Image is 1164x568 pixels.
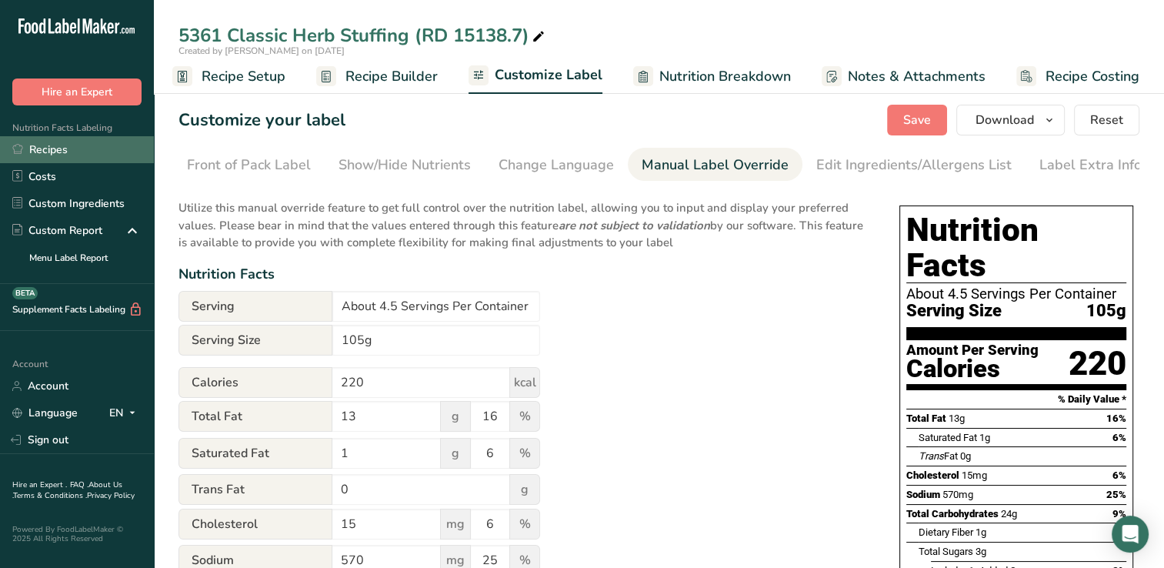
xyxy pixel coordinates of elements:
[178,264,869,285] div: Nutrition Facts
[12,479,67,490] a: Hire an Expert .
[906,343,1039,358] div: Amount Per Serving
[906,508,999,520] span: Total Carbohydrates
[1069,343,1126,384] div: 220
[906,489,940,500] span: Sodium
[816,155,1012,175] div: Edit Ingredients/Allergens List
[906,390,1126,409] section: % Daily Value *
[956,105,1065,135] button: Download
[316,59,438,94] a: Recipe Builder
[979,432,990,443] span: 1g
[906,302,1002,321] span: Serving Size
[906,413,946,424] span: Total Fat
[976,526,986,538] span: 1g
[903,111,931,129] span: Save
[1112,508,1126,520] span: 9%
[469,58,602,95] a: Customize Label
[1016,59,1139,94] a: Recipe Costing
[509,474,540,505] span: g
[1112,432,1126,443] span: 6%
[202,66,285,87] span: Recipe Setup
[178,438,332,469] span: Saturated Fat
[12,479,122,501] a: About Us .
[919,432,977,443] span: Saturated Fat
[1112,469,1126,481] span: 6%
[1001,508,1017,520] span: 24g
[1106,489,1126,500] span: 25%
[178,22,548,49] div: 5361 Classic Herb Stuffing (RD 15138.7)
[12,287,38,299] div: BETA
[12,222,102,239] div: Custom Report
[509,509,540,540] span: %
[960,450,971,462] span: 0g
[345,66,438,87] span: Recipe Builder
[659,66,791,87] span: Nutrition Breakdown
[919,546,973,557] span: Total Sugars
[178,291,332,322] span: Serving
[339,155,471,175] div: Show/Hide Nutrients
[633,59,791,94] a: Nutrition Breakdown
[178,474,332,505] span: Trans Fat
[942,489,973,500] span: 570mg
[1046,66,1139,87] span: Recipe Costing
[976,111,1034,129] span: Download
[172,59,285,94] a: Recipe Setup
[178,325,332,356] span: Serving Size
[822,59,986,94] a: Notes & Attachments
[919,526,973,538] span: Dietary Fiber
[919,450,944,462] i: Trans
[495,65,602,85] span: Customize Label
[12,79,142,105] button: Hire an Expert
[976,546,986,557] span: 3g
[178,367,332,398] span: Calories
[848,66,986,87] span: Notes & Attachments
[109,404,142,423] div: EN
[178,45,345,57] span: Created by [PERSON_NAME] on [DATE]
[642,155,789,175] div: Manual Label Override
[887,105,947,135] button: Save
[440,401,471,432] span: g
[919,450,958,462] span: Fat
[1090,111,1123,129] span: Reset
[178,509,332,540] span: Cholesterol
[70,479,88,490] a: FAQ .
[1039,155,1142,175] div: Label Extra Info
[949,413,965,424] span: 13g
[178,108,345,133] h1: Customize your label
[1074,105,1139,135] button: Reset
[1106,413,1126,424] span: 16%
[906,358,1039,380] div: Calories
[509,367,540,398] span: kcal
[509,401,540,432] span: %
[1086,302,1126,321] span: 105g
[509,438,540,469] span: %
[12,525,142,543] div: Powered By FoodLabelMaker © 2025 All Rights Reserved
[962,469,987,481] span: 15mg
[906,212,1126,283] h1: Nutrition Facts
[87,490,135,501] a: Privacy Policy
[1112,516,1149,553] div: Open Intercom Messenger
[440,438,471,469] span: g
[440,509,471,540] span: mg
[499,155,614,175] div: Change Language
[559,218,710,233] b: are not subject to validation
[906,469,959,481] span: Cholesterol
[187,155,311,175] div: Front of Pack Label
[12,399,78,426] a: Language
[13,490,87,501] a: Terms & Conditions .
[178,401,332,432] span: Total Fat
[906,286,1126,302] div: About 4.5 Servings Per Container
[178,190,869,252] p: Utilize this manual override feature to get full control over the nutrition label, allowing you t...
